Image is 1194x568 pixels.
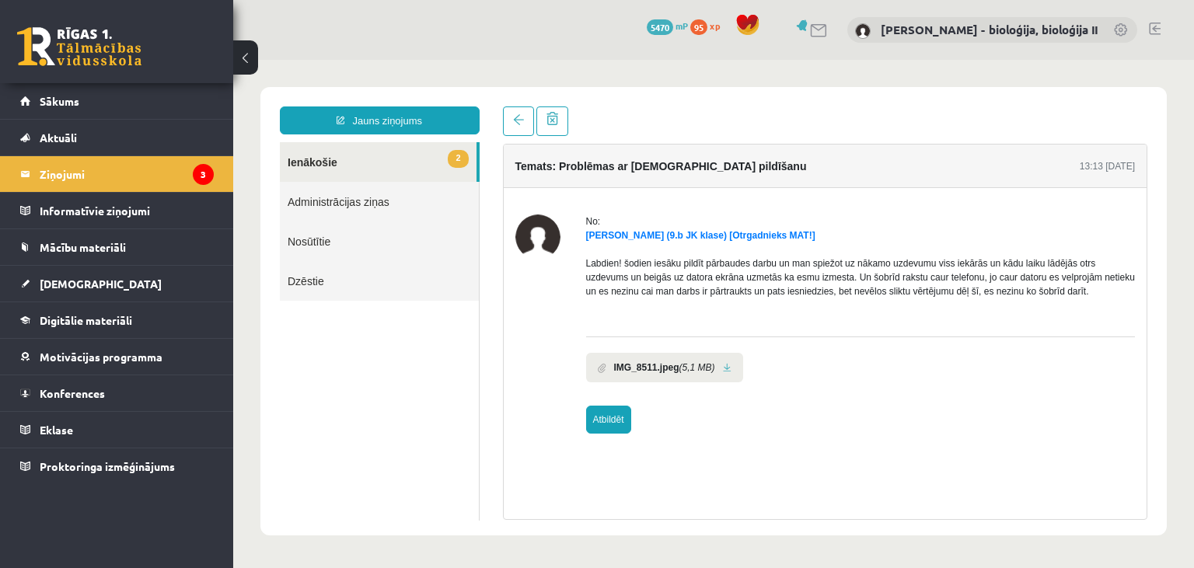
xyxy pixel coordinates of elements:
[40,193,214,228] legend: Informatīvie ziņojumi
[40,459,175,473] span: Proktoringa izmēģinājums
[20,83,214,119] a: Sākums
[446,301,482,315] i: (5,1 MB)
[20,229,214,265] a: Mācību materiāli
[647,19,673,35] span: 5470
[193,164,214,185] i: 3
[282,100,574,113] h4: Temats: Problēmas ar [DEMOGRAPHIC_DATA] pildīšanu
[20,156,214,192] a: Ziņojumi3
[20,412,214,448] a: Eklase
[47,122,246,162] a: Administrācijas ziņas
[690,19,728,32] a: 95 xp
[353,346,398,374] a: Atbildēt
[215,90,235,108] span: 2
[47,201,246,241] a: Dzēstie
[855,23,871,39] img: Elza Saulīte - bioloģija, bioloģija II
[40,386,105,400] span: Konferences
[40,156,214,192] legend: Ziņojumi
[40,94,79,108] span: Sākums
[40,277,162,291] span: [DEMOGRAPHIC_DATA]
[20,375,214,411] a: Konferences
[40,240,126,254] span: Mācību materiāli
[847,99,902,113] div: 13:13 [DATE]
[47,47,246,75] a: Jauns ziņojums
[20,302,214,338] a: Digitālie materiāli
[282,155,327,200] img: Sannija Zaļkalne
[710,19,720,32] span: xp
[47,82,243,122] a: 2Ienākošie
[40,423,73,437] span: Eklase
[40,313,132,327] span: Digitālie materiāli
[647,19,688,32] a: 5470 mP
[353,197,902,239] p: Labdien! šodien iesāku pildīt pārbaudes darbu un man spiežot uz nākamo uzdevumu viss iekārās un k...
[20,448,214,484] a: Proktoringa izmēģinājums
[20,266,214,301] a: [DEMOGRAPHIC_DATA]
[676,19,688,32] span: mP
[20,193,214,228] a: Informatīvie ziņojumi
[40,350,162,364] span: Motivācijas programma
[690,19,707,35] span: 95
[881,22,1098,37] a: [PERSON_NAME] - bioloģija, bioloģija II
[20,120,214,155] a: Aktuāli
[353,170,582,181] a: [PERSON_NAME] (9.b JK klase) [Otrgadnieks MAT!]
[20,339,214,375] a: Motivācijas programma
[47,162,246,201] a: Nosūtītie
[353,155,902,169] div: No:
[40,131,77,145] span: Aktuāli
[381,301,446,315] b: IMG_8511.jpeg
[17,27,141,66] a: Rīgas 1. Tālmācības vidusskola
